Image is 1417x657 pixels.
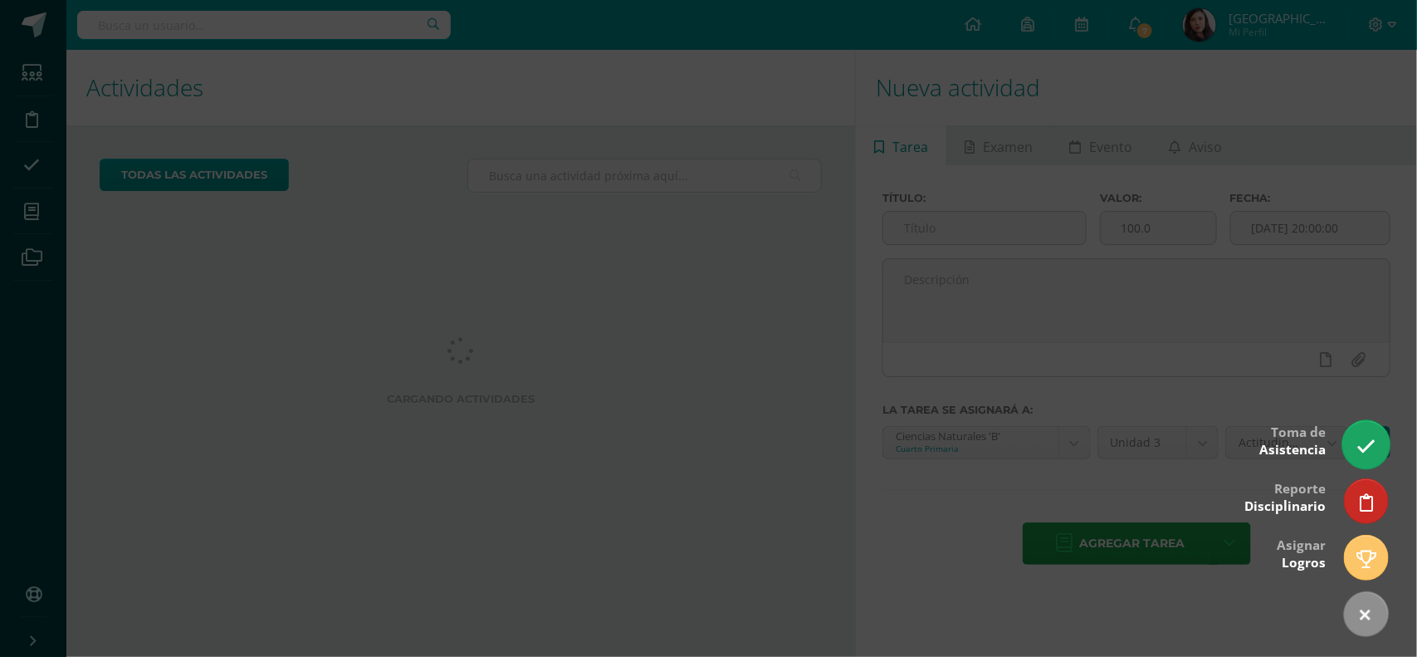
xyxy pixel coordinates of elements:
[1244,498,1326,515] span: Disciplinario
[1282,554,1326,571] span: Logros
[1259,441,1326,458] span: Asistencia
[1259,413,1326,467] div: Toma de
[1244,469,1326,523] div: Reporte
[1277,526,1326,580] div: Asignar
